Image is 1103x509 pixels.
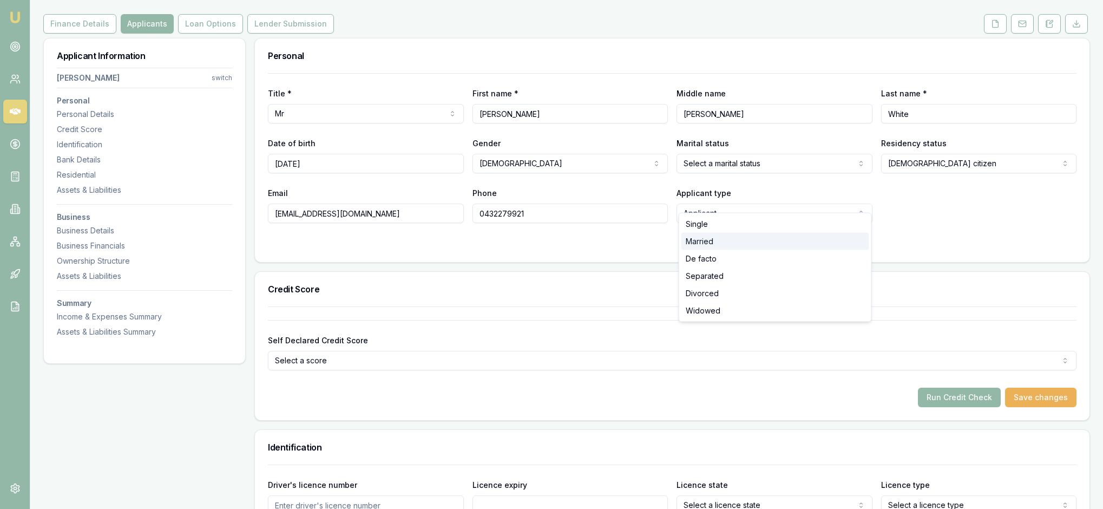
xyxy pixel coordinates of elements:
[686,288,719,299] span: Divorced
[686,253,717,264] span: De facto
[686,271,724,282] span: Separated
[686,305,720,316] span: Widowed
[686,219,708,230] span: Single
[686,236,713,247] span: Married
